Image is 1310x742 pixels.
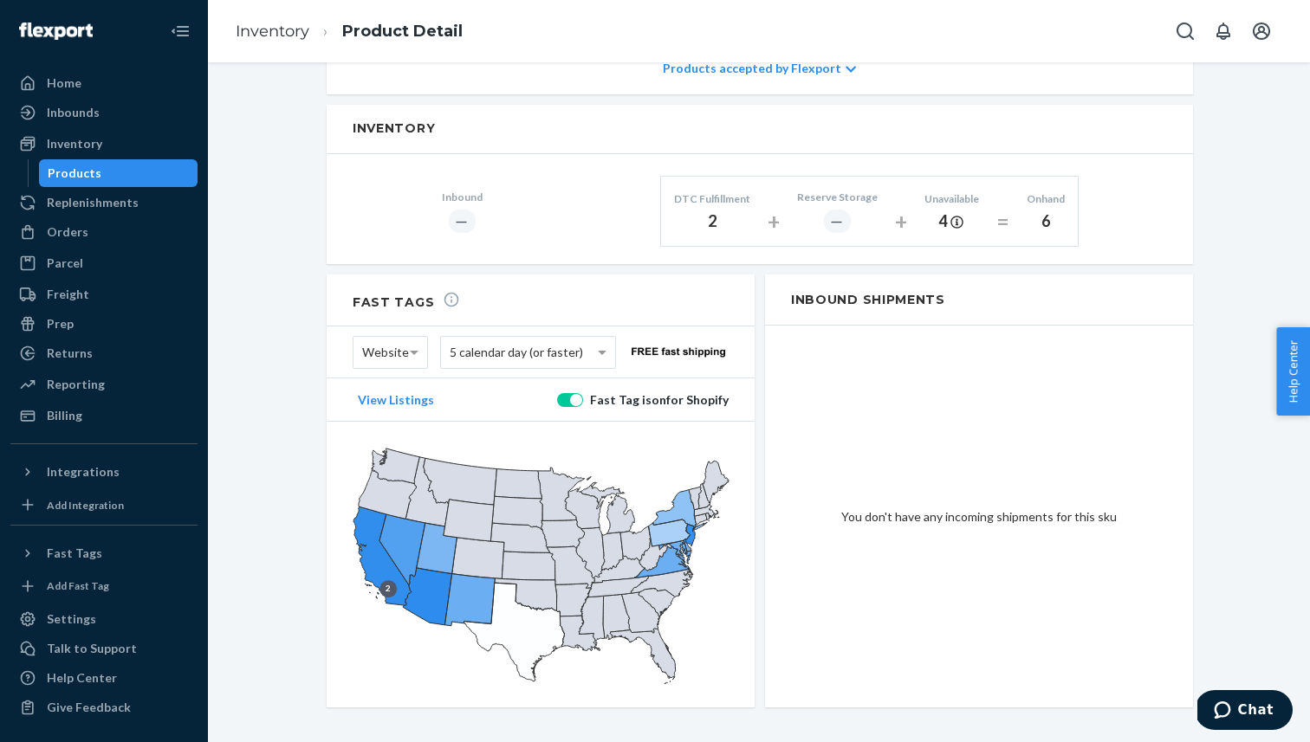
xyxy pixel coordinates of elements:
[10,218,198,246] a: Orders
[1197,690,1293,733] iframe: Opens a widget where you can chat to one of our agents
[47,135,102,152] div: Inventory
[10,493,198,518] a: Add Integration
[924,191,979,206] div: Unavailable
[10,281,198,308] a: Freight
[10,635,198,662] button: Talk to Support
[10,402,198,429] a: Billing
[674,210,750,233] div: 2
[1027,191,1065,206] div: Onhand
[10,189,198,216] a: Replenishments
[47,74,81,92] div: Home
[895,206,907,237] div: +
[10,664,198,692] a: Help Center
[47,699,131,716] div: Give Feedback
[47,610,96,628] div: Settings
[47,463,120,481] div: Integrations
[47,194,139,211] div: Replenishments
[47,578,109,593] div: Add Fast Tag
[47,345,93,362] div: Returns
[10,249,198,277] a: Parcel
[47,286,89,303] div: Freight
[824,210,851,233] div: ―
[47,376,105,393] div: Reporting
[48,165,101,182] div: Products
[353,122,1167,135] h2: Inventory
[47,640,137,657] div: Talk to Support
[1206,14,1241,48] button: Open notifications
[47,498,124,513] div: Add Integration
[10,694,198,721] button: Give Feedback
[10,69,198,97] a: Home
[342,22,463,41] a: Product Detail
[353,291,460,310] h2: Fast Tags
[19,23,93,40] img: Flexport logo
[10,539,198,567] button: Fast Tags
[924,210,979,233] div: 4
[10,574,198,599] a: Add Fast Tag
[47,315,74,332] div: Prep
[222,6,477,57] ol: breadcrumbs
[442,190,483,204] div: Inbound
[47,669,117,687] div: Help Center
[10,371,198,398] a: Reporting
[628,346,729,358] img: website-free-fast.ac112c9d76101210657a4eea9f63645d.png
[663,42,856,94] div: Products accepted by Flexport
[1276,327,1310,416] button: Help Center
[587,391,729,409] div: Fast Tag is on for Shopify
[10,310,198,338] a: Prep
[765,274,1193,326] h2: Inbound Shipments
[768,206,780,237] div: +
[1027,210,1065,233] div: 6
[47,545,102,562] div: Fast Tags
[1168,14,1203,48] button: Open Search Box
[1244,14,1279,48] button: Open account menu
[353,392,439,408] button: View Listings
[362,338,409,367] span: Website
[39,159,198,187] a: Products
[996,206,1009,237] div: =
[765,326,1193,707] div: You don't have any incoming shipments for this sku
[797,190,878,204] div: Reserve Storage
[449,210,476,233] div: ―
[10,130,198,158] a: Inventory
[163,14,198,48] button: Close Navigation
[47,104,100,121] div: Inbounds
[47,223,88,241] div: Orders
[450,338,583,367] span: 5 calendar day (or faster)
[236,22,309,41] a: Inventory
[10,605,198,633] a: Settings
[47,255,83,272] div: Parcel
[10,99,198,126] a: Inbounds
[674,191,750,206] div: DTC Fulfillment
[10,458,198,486] button: Integrations
[47,407,82,424] div: Billing
[10,339,198,367] a: Returns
